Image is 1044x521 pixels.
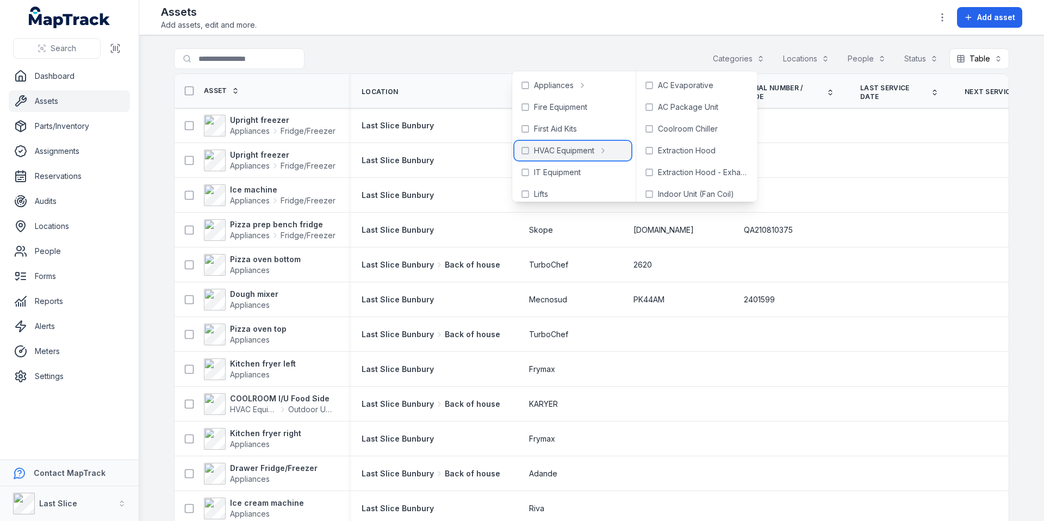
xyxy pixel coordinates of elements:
[658,189,734,200] span: Indoor Unit (Fan Coil)
[230,358,296,369] strong: Kitchen fryer left
[965,88,1042,96] a: Next Service Due
[230,370,270,379] span: Appliances
[362,329,500,340] a: Last Slice BunburyBack of house
[9,340,130,362] a: Meters
[362,399,500,410] a: Last Slice BunburyBack of house
[13,38,101,59] button: Search
[230,474,270,483] span: Appliances
[9,165,130,187] a: Reservations
[9,65,130,87] a: Dashboard
[445,329,500,340] span: Back of house
[362,399,434,410] span: Last Slice Bunbury
[230,195,270,206] span: Appliances
[529,468,557,479] span: Adande
[230,126,270,137] span: Appliances
[34,468,105,477] strong: Contact MapTrack
[204,219,335,241] a: Pizza prep bench fridgeAppliancesFridge/Freezer
[9,240,130,262] a: People
[841,48,893,69] button: People
[362,295,434,304] span: Last Slice Bunbury
[39,499,77,508] strong: Last Slice
[204,393,335,415] a: COOLROOM I/U Food SideHVAC EquipmentOutdoor Unit (Condenser)
[949,48,1009,69] button: Table
[204,498,304,519] a: Ice cream machineAppliances
[9,115,130,137] a: Parts/Inventory
[362,329,434,340] span: Last Slice Bunbury
[230,439,270,449] span: Appliances
[362,504,434,513] span: Last Slice Bunbury
[534,123,577,134] span: First Aid Kits
[445,468,500,479] span: Back of house
[230,393,335,404] strong: COOLROOM I/U Food Side
[9,215,130,237] a: Locations
[860,84,939,101] a: Last service date
[9,140,130,162] a: Assignments
[362,190,434,201] a: Last Slice Bunbury
[362,434,434,443] span: Last Slice Bunbury
[204,254,301,276] a: Pizza oven bottomAppliances
[534,189,548,200] span: Lifts
[744,84,822,101] span: Serial Number / Code
[9,315,130,337] a: Alerts
[362,190,434,200] span: Last Slice Bunbury
[658,80,713,91] span: AC Evaporative
[362,503,434,514] a: Last Slice Bunbury
[204,358,296,380] a: Kitchen fryer leftAppliances
[230,184,335,195] strong: Ice machine
[362,120,434,131] a: Last Slice Bunbury
[362,294,434,305] a: Last Slice Bunbury
[362,364,434,374] span: Last Slice Bunbury
[230,335,270,344] span: Appliances
[230,160,270,171] span: Appliances
[362,364,434,375] a: Last Slice Bunbury
[204,115,335,137] a: Upright freezerAppliancesFridge/Freezer
[362,88,398,96] span: Location
[965,88,1030,96] span: Next Service Due
[230,150,335,160] strong: Upright freezer
[529,503,544,514] span: Riva
[957,7,1022,28] button: Add asset
[529,259,568,270] span: TurboChef
[658,145,716,156] span: Extraction Hood
[230,428,301,439] strong: Kitchen fryer right
[288,404,335,415] span: Outdoor Unit (Condenser)
[534,167,581,178] span: IT Equipment
[362,155,434,166] a: Last Slice Bunbury
[362,225,434,234] span: Last Slice Bunbury
[9,290,130,312] a: Reports
[445,399,500,410] span: Back of house
[204,289,278,311] a: Dough mixerAppliances
[529,364,555,375] span: Frymax
[9,365,130,387] a: Settings
[9,190,130,212] a: Audits
[529,433,555,444] span: Frymax
[230,265,270,275] span: Appliances
[204,324,287,345] a: Pizza oven topAppliances
[204,86,239,95] a: Asset
[362,121,434,130] span: Last Slice Bunbury
[230,254,301,265] strong: Pizza oven bottom
[897,48,945,69] button: Status
[204,150,335,171] a: Upright freezerAppliancesFridge/Freezer
[230,219,335,230] strong: Pizza prep bench fridge
[744,84,834,101] a: Serial Number / Code
[161,4,257,20] h2: Assets
[161,20,257,30] span: Add assets, edit and more.
[744,294,775,305] span: 2401599
[534,80,574,91] span: Appliances
[362,468,434,479] span: Last Slice Bunbury
[534,102,587,113] span: Fire Equipment
[230,289,278,300] strong: Dough mixer
[744,225,793,235] span: QA210810375
[230,230,270,241] span: Appliances
[204,463,318,485] a: Drawer Fridge/FreezerAppliances
[281,126,335,137] span: Fridge/Freezer
[529,294,567,305] span: Mecnosud
[977,12,1015,23] span: Add asset
[860,84,927,101] span: Last service date
[362,156,434,165] span: Last Slice Bunbury
[534,145,594,156] span: HVAC Equipment
[281,230,335,241] span: Fridge/Freezer
[230,509,270,518] span: Appliances
[9,265,130,287] a: Forms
